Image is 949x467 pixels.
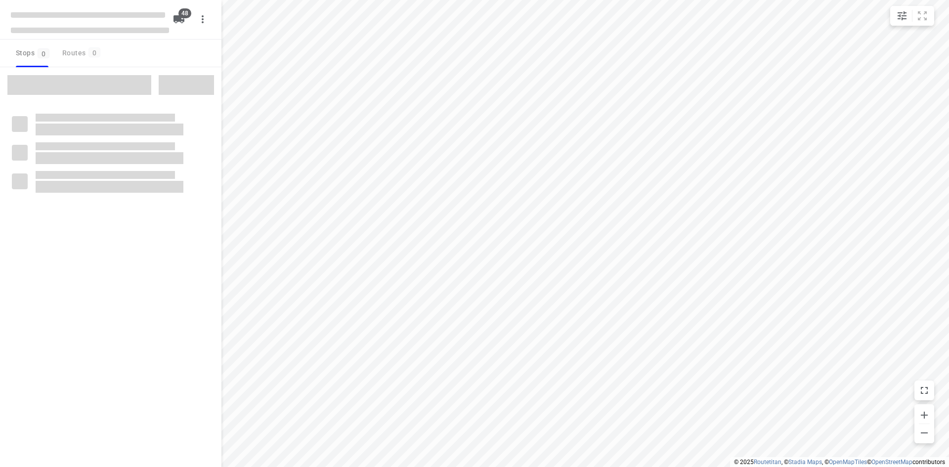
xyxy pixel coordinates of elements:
div: small contained button group [890,6,934,26]
button: Map settings [892,6,912,26]
a: OpenMapTiles [829,459,867,466]
a: OpenStreetMap [871,459,912,466]
a: Routetitan [754,459,781,466]
a: Stadia Maps [788,459,822,466]
li: © 2025 , © , © © contributors [734,459,945,466]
